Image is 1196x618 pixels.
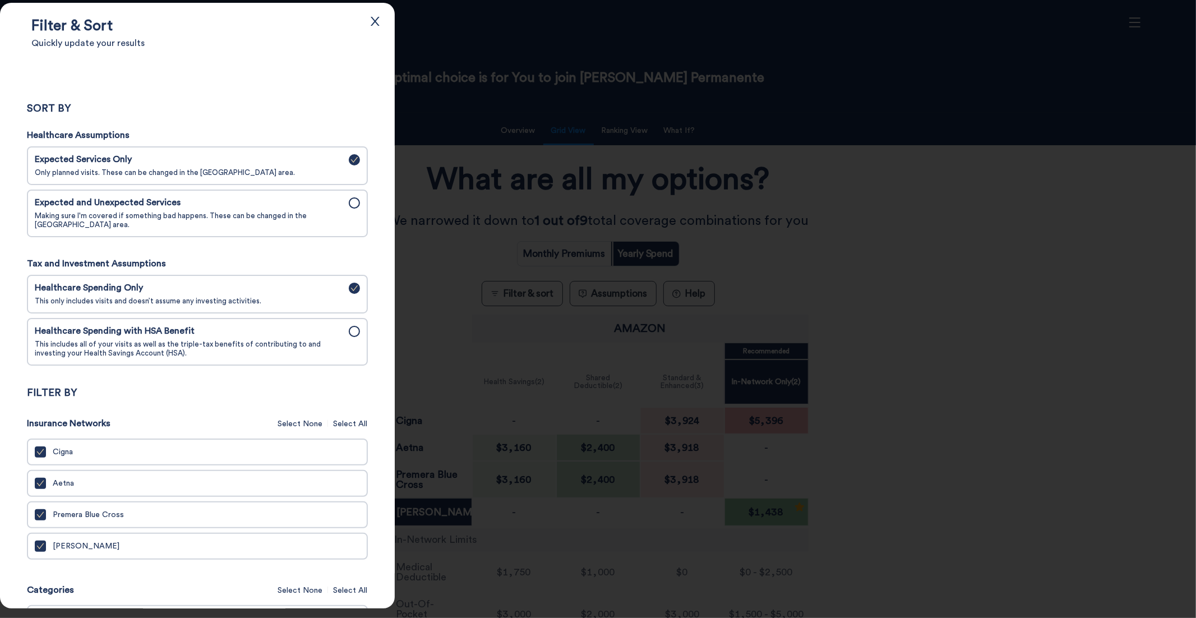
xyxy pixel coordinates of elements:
[27,581,74,599] div: Categories
[350,156,358,164] span: check
[36,542,44,550] span: check
[35,154,342,165] span: Expected Services Only
[333,582,368,599] button: Select All
[35,168,342,177] span: Only planned visits. These can be changed in the [GEOGRAPHIC_DATA] area.
[36,479,44,487] span: check
[27,414,110,432] div: Insurance Networks
[277,415,323,433] button: Select None
[53,479,74,488] span: Aetna
[35,326,342,336] span: Healthcare Spending with HSA Benefit
[36,448,44,456] span: check
[31,19,113,33] p: Filter & Sort
[27,259,368,269] h3: Tax and Investment Assumptions
[53,448,73,457] span: Cigna
[333,584,367,597] span: Select All
[35,340,342,358] span: This includes all of your visits as well as the triple-tax benefits of contributing to and invest...
[31,39,145,48] p: Quickly update your results
[35,283,342,293] span: Healthcare Spending Only
[35,197,342,208] span: Expected and Unexpected Services
[333,415,368,433] button: Select All
[278,584,322,597] span: Select None
[35,297,342,306] span: This only includes visits and doesn’t assume any investing activities.
[350,284,358,292] span: check
[27,130,368,141] h3: Healthcare Assumptions
[278,418,322,430] span: Select None
[53,542,119,551] span: [PERSON_NAME]
[361,8,389,36] button: close
[53,510,124,520] span: Premera Blue Cross
[277,582,323,599] button: Select None
[35,211,342,229] span: Making sure I'm covered if something bad happens. These can be changed in the [GEOGRAPHIC_DATA] a...
[36,511,44,519] span: check
[369,15,381,27] span: close
[333,418,367,430] span: Select All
